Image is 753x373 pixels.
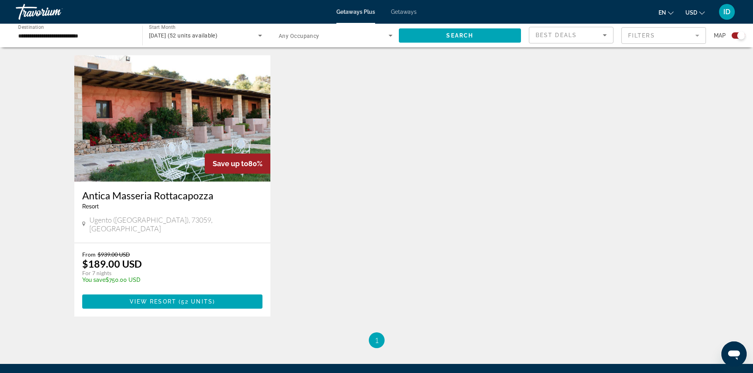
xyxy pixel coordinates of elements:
span: Ugento ([GEOGRAPHIC_DATA]), 73059, [GEOGRAPHIC_DATA] [89,216,262,233]
span: Best Deals [536,32,577,38]
span: Any Occupancy [279,33,319,39]
a: Getaways [391,9,417,15]
span: ID [723,8,730,16]
span: 1 [375,336,379,345]
span: From [82,251,96,258]
button: Search [399,28,521,43]
button: View Resort(52 units) [82,294,263,309]
span: Map [714,30,726,41]
span: Save up to [213,159,248,168]
iframe: Button to launch messaging window [721,341,747,367]
span: Destination [18,24,44,30]
span: USD [685,9,697,16]
span: Start Month [149,24,176,30]
p: $750.00 USD [82,277,255,283]
a: Getaways Plus [336,9,375,15]
span: $939.00 USD [98,251,130,258]
span: [DATE] (52 units available) [149,32,218,39]
span: Resort [82,203,99,210]
mat-select: Sort by [536,30,607,40]
span: View Resort [130,298,176,305]
div: 80% [205,154,270,174]
button: Change currency [685,7,705,18]
span: 52 units [181,298,213,305]
button: User Menu [717,4,737,20]
img: ii_amz1.jpg [74,55,271,182]
nav: Pagination [74,332,679,348]
span: en [659,9,666,16]
p: $189.00 USD [82,258,142,270]
span: Search [446,32,473,39]
a: Travorium [16,2,95,22]
span: ( ) [176,298,215,305]
p: For 7 nights [82,270,255,277]
button: Change language [659,7,674,18]
span: You save [82,277,106,283]
a: Antica Masseria Rottacapozza [82,189,263,201]
button: Filter [621,27,706,44]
